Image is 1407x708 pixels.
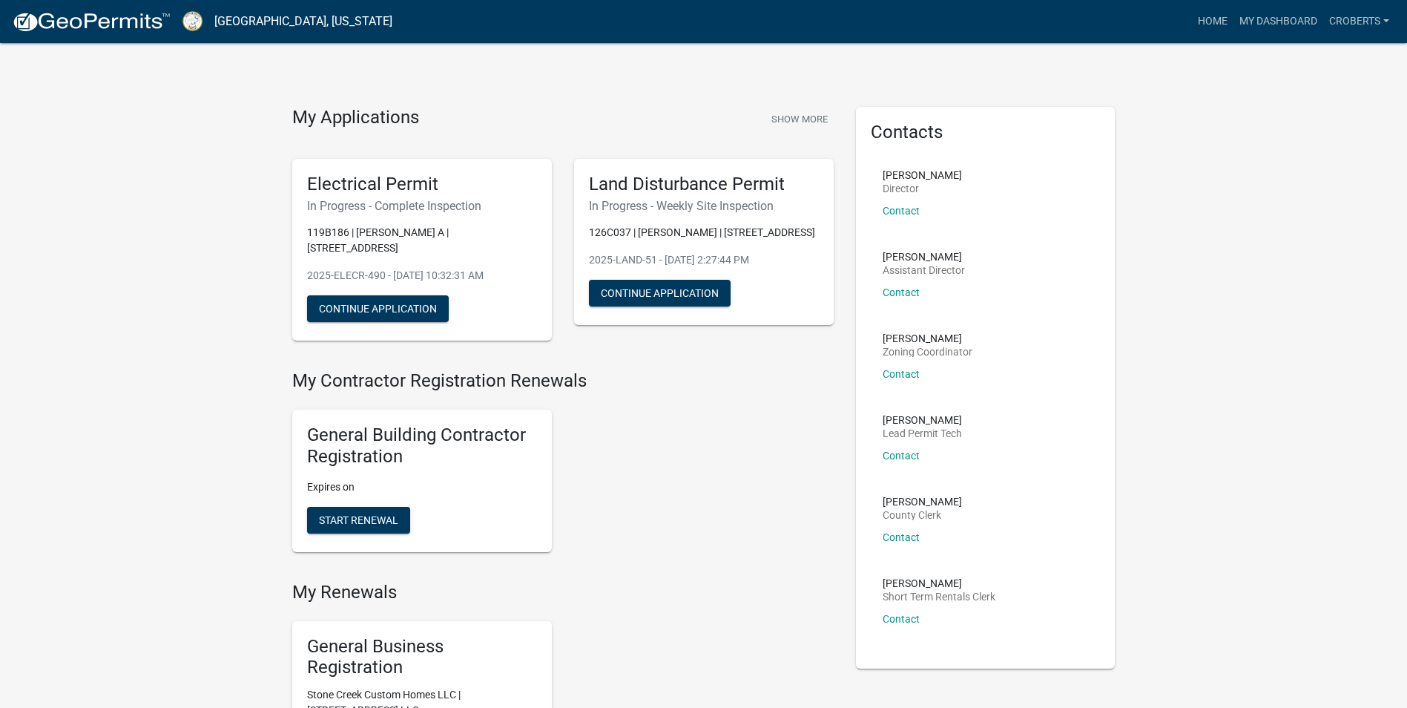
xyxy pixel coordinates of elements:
p: County Clerk [883,510,962,520]
p: [PERSON_NAME] [883,496,962,507]
h5: General Business Registration [307,636,537,679]
h5: Contacts [871,122,1101,143]
h5: General Building Contractor Registration [307,425,537,468]
wm-registration-list-section: My Contractor Registration Renewals [292,370,834,563]
a: Contact [883,286,920,298]
button: Continue Application [307,295,449,322]
p: Lead Permit Tech [883,428,962,439]
h4: My Renewals [292,582,834,603]
h4: My Contractor Registration Renewals [292,370,834,392]
a: Contact [883,205,920,217]
p: [PERSON_NAME] [883,333,972,344]
p: Expires on [307,479,537,495]
p: [PERSON_NAME] [883,415,962,425]
p: [PERSON_NAME] [883,170,962,180]
a: [GEOGRAPHIC_DATA], [US_STATE] [214,9,392,34]
button: Continue Application [589,280,731,307]
a: Contact [883,531,920,543]
p: [PERSON_NAME] [883,578,995,589]
button: Show More [765,107,834,131]
h4: My Applications [292,107,419,129]
p: 126C037 | [PERSON_NAME] | [STREET_ADDRESS] [589,225,819,240]
h6: In Progress - Weekly Site Inspection [589,199,819,213]
p: 119B186 | [PERSON_NAME] A | [STREET_ADDRESS] [307,225,537,256]
a: croberts [1323,7,1395,36]
a: My Dashboard [1233,7,1323,36]
button: Start Renewal [307,507,410,534]
h5: Electrical Permit [307,174,537,195]
p: Zoning Coordinator [883,347,972,357]
h5: Land Disturbance Permit [589,174,819,195]
p: [PERSON_NAME] [883,252,965,262]
p: Director [883,183,962,194]
img: Putnam County, Georgia [182,11,202,31]
a: Contact [883,368,920,380]
h6: In Progress - Complete Inspection [307,199,537,213]
p: 2025-ELECR-490 - [DATE] 10:32:31 AM [307,268,537,283]
a: Contact [883,613,920,625]
a: Home [1192,7,1233,36]
p: Short Term Rentals Clerk [883,591,995,602]
p: Assistant Director [883,265,965,275]
a: Contact [883,450,920,462]
p: 2025-LAND-51 - [DATE] 2:27:44 PM [589,252,819,268]
span: Start Renewal [319,514,398,525]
